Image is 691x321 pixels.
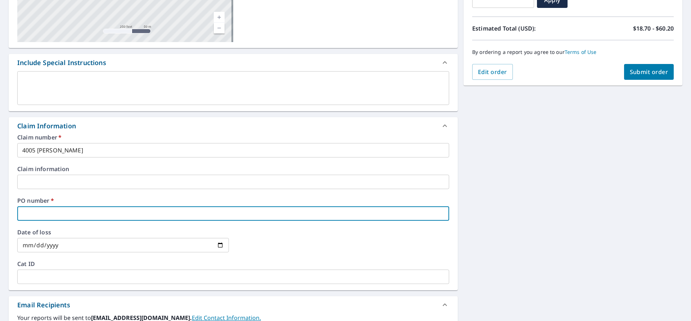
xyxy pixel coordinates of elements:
p: $18.70 - $60.20 [633,24,674,33]
label: Cat ID [17,261,449,267]
div: Include Special Instructions [9,54,458,71]
p: Estimated Total (USD): [472,24,573,33]
p: By ordering a report you agree to our [472,49,674,55]
div: Email Recipients [17,300,70,310]
a: Current Level 17, Zoom In [214,12,225,23]
label: Claim number [17,134,449,140]
span: Submit order [630,68,668,76]
label: Date of loss [17,229,229,235]
div: Claim Information [17,121,76,131]
button: Submit order [624,64,674,80]
span: Edit order [478,68,507,76]
div: Claim Information [9,117,458,134]
button: Edit order [472,64,513,80]
div: Include Special Instructions [17,58,106,68]
div: Email Recipients [9,296,458,313]
a: Current Level 17, Zoom Out [214,23,225,33]
label: PO number [17,198,449,203]
a: Terms of Use [565,49,597,55]
label: Claim information [17,166,449,172]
